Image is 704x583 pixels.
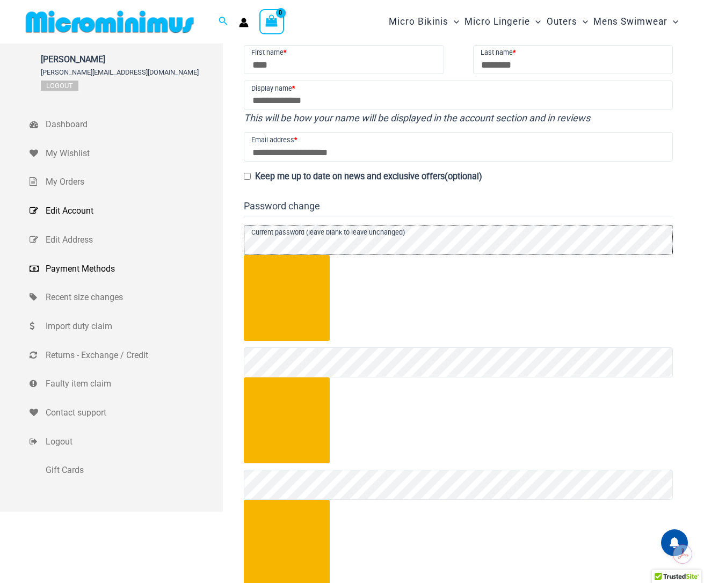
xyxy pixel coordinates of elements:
span: Menu Toggle [530,8,541,35]
a: Faulty item claim [30,369,223,398]
a: View Shopping Cart, empty [259,9,284,34]
a: Mens SwimwearMenu ToggleMenu Toggle [591,5,681,38]
a: Search icon link [219,15,228,28]
a: Import duty claim [30,312,223,341]
em: This will be how your name will be displayed in the account section and in reviews [244,112,590,123]
span: (optional) [445,171,482,181]
a: Recent size changes [30,283,223,312]
a: Edit Account [30,196,223,225]
span: Menu Toggle [667,8,678,35]
a: Micro BikinisMenu ToggleMenu Toggle [386,5,462,38]
span: Import duty claim [46,318,220,334]
a: Logout [30,427,223,456]
button: Show password [244,377,330,463]
span: Gift Cards [46,462,220,478]
span: My Orders [46,174,220,190]
a: My Orders [30,167,223,196]
span: Returns - Exchange / Credit [46,347,220,363]
a: Logout [41,81,78,91]
input: Keep me up to date on news and exclusive offers(optional) [244,173,251,180]
span: [PERSON_NAME][EMAIL_ADDRESS][DOMAIN_NAME] [41,68,199,76]
a: Payment Methods [30,254,223,283]
a: OutersMenu ToggleMenu Toggle [544,5,591,38]
span: Menu Toggle [577,8,588,35]
span: Dashboard [46,116,220,133]
span: Payment Methods [46,261,220,277]
a: Dashboard [30,110,223,139]
button: Show password [244,255,330,341]
span: My Wishlist [46,145,220,162]
span: Logout [46,434,220,450]
span: Recent size changes [46,289,220,305]
span: Contact support [46,405,220,421]
span: [PERSON_NAME] [41,54,199,64]
a: My Wishlist [30,139,223,168]
a: Gift Cards [30,456,223,485]
span: Micro Bikinis [389,8,448,35]
span: Mens Swimwear [593,8,667,35]
a: Returns - Exchange / Credit [30,341,223,370]
label: Keep me up to date on news and exclusive offers [244,171,482,181]
a: Edit Address [30,225,223,254]
nav: Site Navigation [384,4,683,40]
span: Outers [547,8,577,35]
span: Edit Address [46,232,220,248]
span: Edit Account [46,203,220,219]
a: Contact support [30,398,223,427]
a: Account icon link [239,18,249,27]
span: Faulty item claim [46,376,220,392]
span: Micro Lingerie [465,8,530,35]
img: MM SHOP LOGO FLAT [21,10,198,34]
a: Micro LingerieMenu ToggleMenu Toggle [462,5,543,38]
span: Menu Toggle [448,8,459,35]
legend: Password change [244,196,673,216]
